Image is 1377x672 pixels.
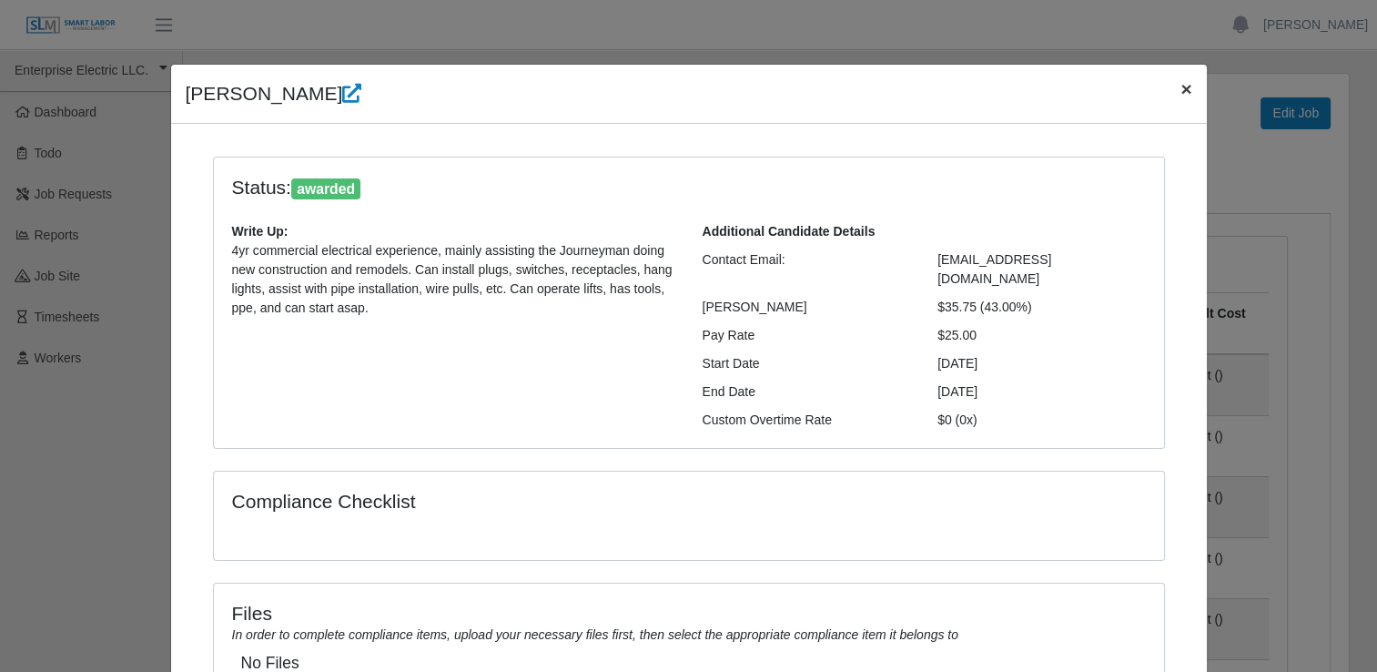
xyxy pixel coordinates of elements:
div: [PERSON_NAME] [689,298,925,317]
div: $35.75 (43.00%) [924,298,1159,317]
div: Custom Overtime Rate [689,411,925,430]
span: $0 (0x) [937,412,977,427]
b: Additional Candidate Details [703,224,876,239]
p: 4yr commercial electrical experience, mainly assisting the Journeyman doing new construction and ... [232,241,675,318]
span: × [1180,78,1191,99]
b: Write Up: [232,224,289,239]
button: Close [1166,65,1206,113]
div: [DATE] [924,354,1159,373]
div: Contact Email: [689,250,925,289]
h4: Compliance Checklist [232,490,832,513]
span: [EMAIL_ADDRESS][DOMAIN_NAME] [937,252,1051,286]
div: Start Date [689,354,925,373]
span: [DATE] [937,384,977,399]
h4: [PERSON_NAME] [186,79,362,108]
div: Pay Rate [689,326,925,345]
div: $25.00 [924,326,1159,345]
i: In order to complete compliance items, upload your necessary files first, then select the appropr... [232,627,958,642]
h4: Files [232,602,1146,625]
div: End Date [689,382,925,402]
h4: Status: [232,176,911,200]
span: awarded [291,178,361,200]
